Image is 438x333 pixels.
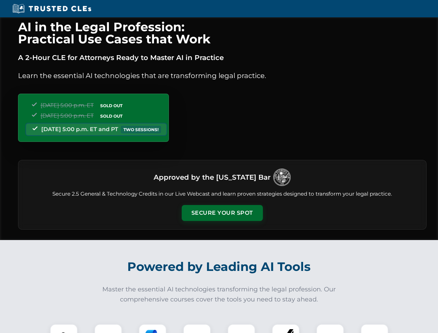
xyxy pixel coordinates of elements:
span: [DATE] 5:00 p.m. ET [41,102,94,109]
p: A 2-Hour CLE for Attorneys Ready to Master AI in Practice [18,52,427,63]
h3: Approved by the [US_STATE] Bar [154,171,270,183]
p: Secure 2.5 General & Technology Credits in our Live Webcast and learn proven strategies designed ... [27,190,418,198]
img: Logo [273,169,291,186]
span: SOLD OUT [98,112,125,120]
p: Master the essential AI technologies transforming the legal profession. Our comprehensive courses... [98,284,341,305]
h2: Powered by Leading AI Tools [27,255,411,279]
h1: AI in the Legal Profession: Practical Use Cases that Work [18,21,427,45]
img: Trusted CLEs [10,3,93,14]
p: Learn the essential AI technologies that are transforming legal practice. [18,70,427,81]
span: SOLD OUT [98,102,125,109]
span: [DATE] 5:00 p.m. ET [41,112,94,119]
button: Secure Your Spot [182,205,263,221]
